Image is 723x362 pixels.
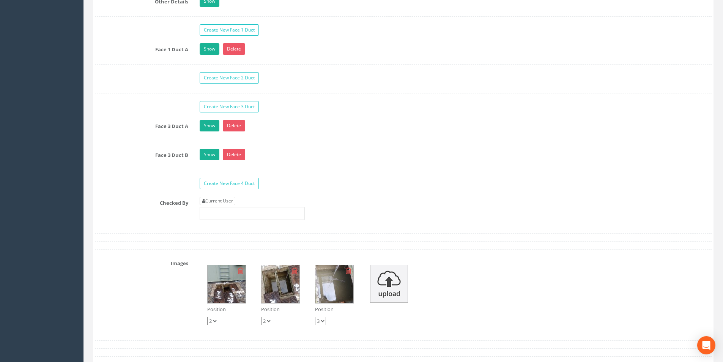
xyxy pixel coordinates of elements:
a: Show [200,43,219,55]
div: Open Intercom Messenger [697,336,715,354]
label: Face 3 Duct A [89,120,194,130]
img: e9dfdea4-b7aa-dab1-b14c-f9e1febe5977_d6d6ecd7-888f-286c-6d44-30661d265a07_thumb.jpg [315,265,353,303]
label: Face 3 Duct B [89,149,194,159]
label: Checked By [89,197,194,207]
img: upload_icon.png [370,265,408,303]
a: Create New Face 2 Duct [200,72,259,84]
label: Images [89,257,194,267]
label: Face 1 Duct A [89,43,194,53]
p: Position [207,306,246,313]
a: Show [200,120,219,131]
a: Create New Face 4 Duct [200,178,259,189]
a: Create New Face 1 Duct [200,24,259,36]
a: Current User [200,197,235,205]
img: e9dfdea4-b7aa-dab1-b14c-f9e1febe5977_0bb7d729-5d07-3775-3ad8-b9e07f46a6ae_thumb.jpg [261,265,299,303]
a: Show [200,149,219,160]
a: Delete [223,43,245,55]
a: Delete [223,149,245,160]
a: Delete [223,120,245,131]
p: Position [261,306,300,313]
a: Create New Face 3 Duct [200,101,259,112]
img: e9dfdea4-b7aa-dab1-b14c-f9e1febe5977_84cf9127-c53c-ac0e-0999-7f87e014271f_thumb.jpg [208,265,246,303]
p: Position [315,306,354,313]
